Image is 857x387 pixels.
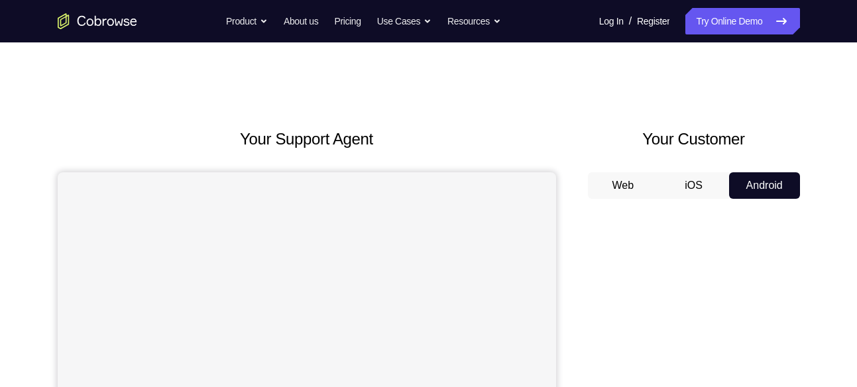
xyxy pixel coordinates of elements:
a: About us [284,8,318,34]
button: Resources [447,8,501,34]
h2: Your Customer [588,127,800,151]
a: Log In [599,8,624,34]
h2: Your Support Agent [58,127,556,151]
a: Pricing [334,8,361,34]
button: iOS [658,172,729,199]
a: Register [637,8,669,34]
button: Android [729,172,800,199]
button: Product [226,8,268,34]
span: / [629,13,632,29]
a: Try Online Demo [685,8,799,34]
a: Go to the home page [58,13,137,29]
button: Web [588,172,659,199]
button: Use Cases [377,8,431,34]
